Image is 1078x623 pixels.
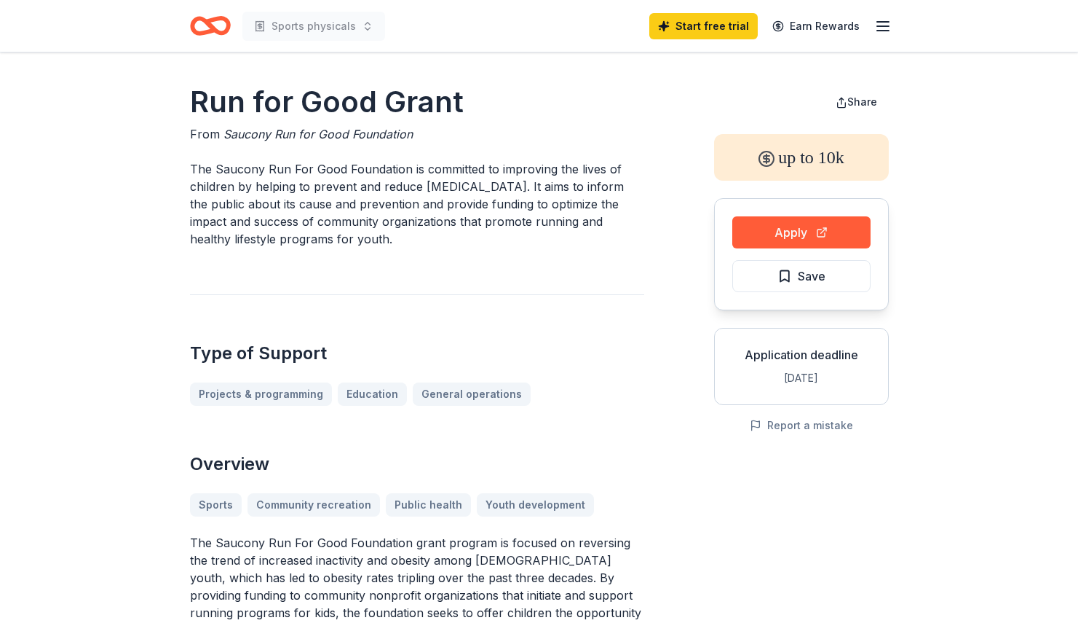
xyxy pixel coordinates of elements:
[726,346,876,364] div: Application deadline
[272,17,356,35] span: Sports physicals
[732,260,871,292] button: Save
[190,125,644,143] div: From
[798,267,825,286] span: Save
[190,160,644,248] p: The Saucony Run For Good Foundation is committed to improving the lives of children by helping to...
[338,383,407,406] a: Education
[190,82,644,122] h1: Run for Good Grant
[847,95,877,108] span: Share
[223,127,413,141] span: Saucony Run for Good Foundation
[726,369,876,387] div: [DATE]
[714,134,889,181] div: up to 10k
[242,12,385,41] button: Sports physicals
[732,216,871,248] button: Apply
[750,417,853,434] button: Report a mistake
[413,383,531,406] a: General operations
[649,13,758,39] a: Start free trial
[190,9,231,43] a: Home
[764,13,868,39] a: Earn Rewards
[824,87,889,117] button: Share
[190,383,332,406] a: Projects & programming
[190,342,644,365] h2: Type of Support
[190,452,644,476] h2: Overview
